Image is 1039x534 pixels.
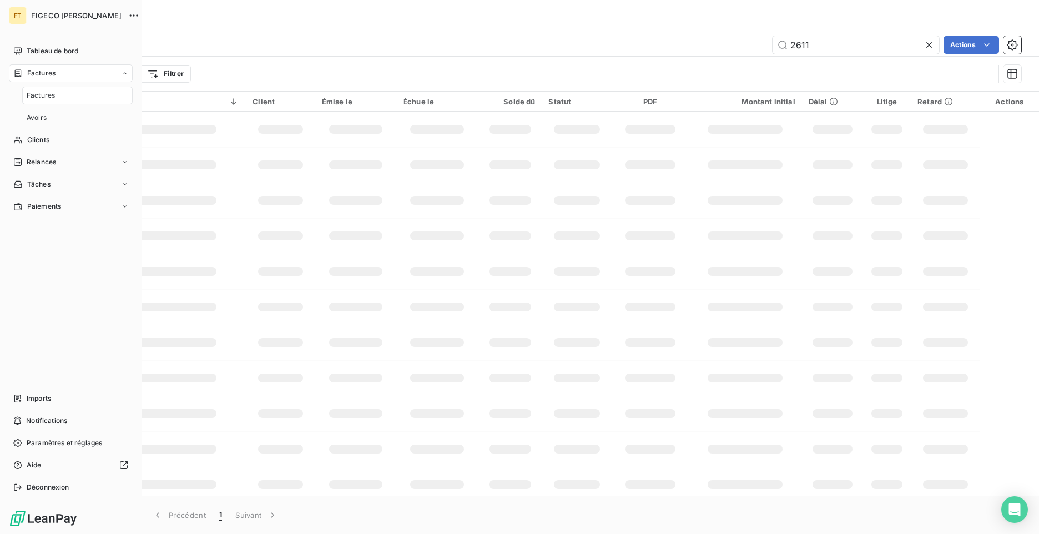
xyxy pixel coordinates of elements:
a: Aide [9,456,133,474]
span: Paiements [27,201,61,211]
span: Tableau de bord [27,46,78,56]
div: Retard [917,97,974,106]
div: Émise le [322,97,390,106]
div: Open Intercom Messenger [1001,496,1028,523]
div: Échue le [403,97,472,106]
span: 1 [219,510,222,521]
span: Factures [27,68,56,78]
span: Relances [27,157,56,167]
span: Déconnexion [27,482,69,492]
button: Filtrer [140,65,191,83]
span: Notifications [26,416,67,426]
div: Statut [548,97,605,106]
div: PDF [618,97,682,106]
span: Factures [27,90,55,100]
div: FT [9,7,27,24]
span: Avoirs [27,113,47,123]
button: 1 [213,503,229,527]
button: Précédent [145,503,213,527]
div: Client [253,97,309,106]
img: Logo LeanPay [9,510,78,527]
button: Actions [944,36,999,54]
span: FIGECO [PERSON_NAME] [31,11,122,20]
div: Montant initial [695,97,795,106]
span: Clients [27,135,49,145]
button: Suivant [229,503,285,527]
input: Rechercher [773,36,939,54]
span: Tâches [27,179,51,189]
span: Paramètres et réglages [27,438,102,448]
div: Actions [987,97,1032,106]
span: Imports [27,394,51,404]
div: Solde dû [485,97,535,106]
div: Litige [870,97,904,106]
div: Délai [809,97,856,106]
span: Aide [27,460,42,470]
